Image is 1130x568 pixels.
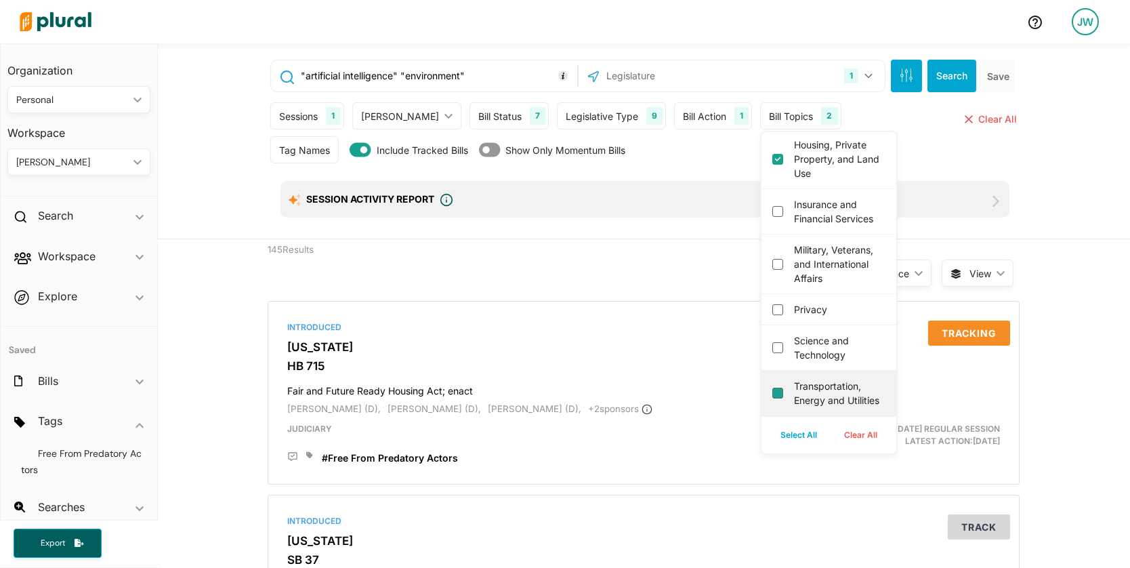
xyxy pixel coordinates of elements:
[900,68,913,80] span: Search Filters
[287,340,1000,354] h3: [US_STATE]
[287,359,1000,373] h3: HB 715
[287,424,332,434] span: Judiciary
[326,107,340,125] div: 1
[7,51,150,81] h3: Organization
[530,107,545,125] div: 7
[287,403,381,414] span: [PERSON_NAME] (D),
[588,403,652,414] span: + 2 sponsor s
[287,379,1000,397] h4: Fair and Future Ready Housing Act; enact
[38,413,62,428] h2: Tags
[38,289,77,304] h2: Explore
[844,68,858,83] div: 1
[21,447,142,476] a: Free From Predatory Actors
[287,515,1000,527] div: Introduced
[388,403,481,414] span: [PERSON_NAME] (D),
[927,60,976,92] button: Search
[839,63,881,89] button: 1
[38,373,58,388] h2: Bills
[488,403,581,414] span: [PERSON_NAME] (D),
[287,451,298,462] div: Add Position Statement
[557,70,569,82] div: Tooltip anchor
[794,138,883,180] label: Housing, Private Property, and Land Use
[31,537,75,549] span: Export
[683,109,726,123] div: Bill Action
[769,109,813,123] div: Bill Topics
[16,155,128,169] div: [PERSON_NAME]
[978,113,1017,125] span: Clear All
[566,109,638,123] div: Legislative Type
[257,239,451,291] div: 145 Results
[38,249,96,264] h2: Workspace
[14,529,102,558] button: Export
[794,379,883,407] label: Transportation, Energy and Utilities
[794,302,883,317] label: Privacy
[794,243,883,285] label: Military, Veterans, and International Affairs
[279,143,330,157] div: Tag Names
[287,321,1000,333] div: Introduced
[38,500,85,514] h2: Searches
[306,451,313,460] div: Add tags
[478,109,522,123] div: Bill Status
[38,208,73,223] h2: Search
[605,63,750,89] input: Legislature
[831,425,891,445] button: Clear All
[794,197,883,226] label: Insurance and Financial Services
[646,107,663,125] div: 9
[734,107,749,125] div: 1
[962,102,1020,136] button: Clear All
[1,327,157,360] h4: Saved
[287,553,1000,567] h3: SB 37
[279,109,318,123] div: Sessions
[928,321,1010,346] button: Tracking
[322,452,458,464] span: #Free From Predatory Actors
[287,534,1000,548] h3: [US_STATE]
[794,333,883,362] label: Science and Technology
[767,425,831,445] button: Select All
[948,514,1010,540] button: Track
[361,109,439,123] div: [PERSON_NAME]
[505,143,625,157] span: Show Only Momentum Bills
[377,143,468,157] span: Include Tracked Bills
[322,451,458,465] a: #Free From Predatory Actors
[299,63,574,89] input: Enter keywords, bill # or legislator name
[16,93,128,107] div: Personal
[969,266,991,281] span: View
[982,60,1015,92] button: Save
[1084,522,1116,554] iframe: Intercom live chat
[306,193,434,205] span: Session Activity Report
[821,107,837,125] div: 2
[7,113,150,143] h3: Workspace
[864,424,1000,434] span: [DATE]-[DATE] Regular Session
